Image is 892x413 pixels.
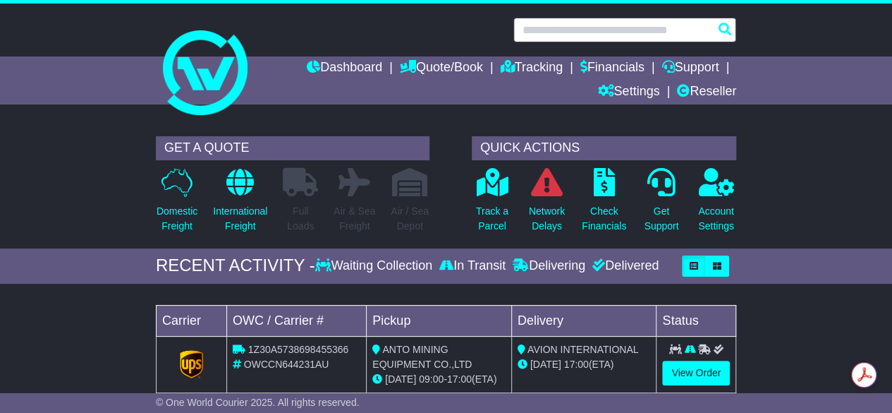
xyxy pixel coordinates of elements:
p: Track a Parcel [476,204,508,234]
td: Carrier [156,305,226,336]
a: AccountSettings [697,167,735,241]
div: (ETA) [518,357,651,372]
td: Status [656,305,736,336]
a: Support [661,56,719,80]
a: Settings [597,80,659,104]
a: InternationalFreight [212,167,268,241]
span: 17:00 [447,373,472,385]
div: Delivered [589,258,659,274]
a: CheckFinancials [581,167,627,241]
p: Air / Sea Depot [391,204,429,234]
p: Domestic Freight [157,204,197,234]
td: OWC / Carrier # [226,305,366,336]
a: Financials [580,56,644,80]
a: Tracking [501,56,563,80]
a: DomesticFreight [156,167,198,241]
a: Track aParcel [475,167,509,241]
span: AVION INTERNATIONAL [527,344,638,355]
span: [DATE] [530,359,561,370]
span: [DATE] [385,373,416,385]
p: Network Delays [529,204,565,234]
div: Delivering [509,258,589,274]
p: Full Loads [283,204,318,234]
td: Delivery [511,305,656,336]
p: Account Settings [698,204,734,234]
p: Air & Sea Freight [334,204,375,234]
div: GET A QUOTE [156,136,429,160]
a: GetSupport [643,167,679,241]
a: NetworkDelays [528,167,566,241]
span: 17:00 [564,359,589,370]
p: Get Support [644,204,678,234]
img: GetCarrierServiceLogo [180,350,204,378]
div: - (ETA) [372,372,506,387]
span: OWCCN644231AU [244,359,329,370]
a: Reseller [677,80,736,104]
span: ANTO MINING EQUIPMENT CO.,LTD [372,344,472,370]
p: International Freight [213,204,267,234]
a: Dashboard [307,56,382,80]
td: Pickup [367,305,512,336]
a: View Order [662,361,730,385]
p: Check Financials [582,204,626,234]
div: In Transit [436,258,509,274]
a: Quote/Book [400,56,483,80]
span: 1Z30A5738698455366 [248,344,348,355]
div: RECENT ACTIVITY - [156,256,315,276]
div: QUICK ACTIONS [472,136,736,160]
span: © One World Courier 2025. All rights reserved. [156,397,360,408]
span: 09:00 [419,373,444,385]
div: Waiting Collection [315,258,436,274]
